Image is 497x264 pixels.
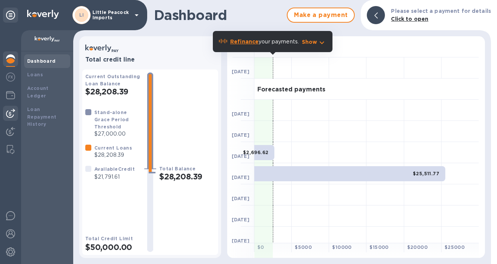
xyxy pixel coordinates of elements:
b: [DATE] [232,111,249,117]
div: Unpin categories [3,8,18,23]
p: your payments. [230,38,299,46]
b: Current Loans [94,145,132,151]
h3: Total credit line [85,56,215,63]
b: $ 15000 [369,244,388,250]
b: Please select a payment for details [391,8,491,14]
b: [DATE] [232,153,249,159]
b: Refinance [230,39,259,45]
span: Make a payment [294,11,348,20]
b: $ 5000 [295,244,312,250]
h2: $28,208.39 [159,172,215,181]
p: $28,208.39 [94,151,132,159]
h3: Forecasted payments [257,86,325,93]
img: Logo [27,10,59,19]
b: Available Credit [94,166,135,172]
button: Make a payment [287,8,355,23]
b: $2,696.62 [243,150,269,155]
b: [DATE] [232,69,249,74]
b: LI [79,12,84,18]
b: Current Outstanding Loan Balance [85,74,140,86]
b: $25,511.77 [413,171,439,176]
b: Total Balance [159,166,195,171]
b: Click to open [391,16,428,22]
b: [DATE] [232,174,249,180]
p: Show [302,38,317,46]
b: $ 25000 [445,244,465,250]
h1: Dashboard [154,7,283,23]
img: Wallets [6,91,15,100]
b: Loans [27,72,43,77]
b: Stand-alone Grace Period Threshold [94,110,129,130]
h2: $50,000.00 [85,242,141,252]
h2: $28,208.39 [85,87,141,96]
b: $ 20000 [407,244,428,250]
b: [DATE] [232,132,249,138]
b: [DATE] [232,238,249,244]
b: Account Ledger [27,85,49,99]
b: Dashboard [27,58,56,64]
img: Foreign exchange [6,73,15,82]
p: $21,791.61 [94,173,135,181]
b: Total Credit Limit [85,236,133,241]
b: $ 10000 [332,244,351,250]
button: Show [302,38,326,46]
b: [DATE] [232,196,249,201]
b: Loan Repayment History [27,107,57,127]
p: $27,000.00 [94,130,141,138]
b: [DATE] [232,217,249,222]
p: Little Peacock Imports [92,10,130,20]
